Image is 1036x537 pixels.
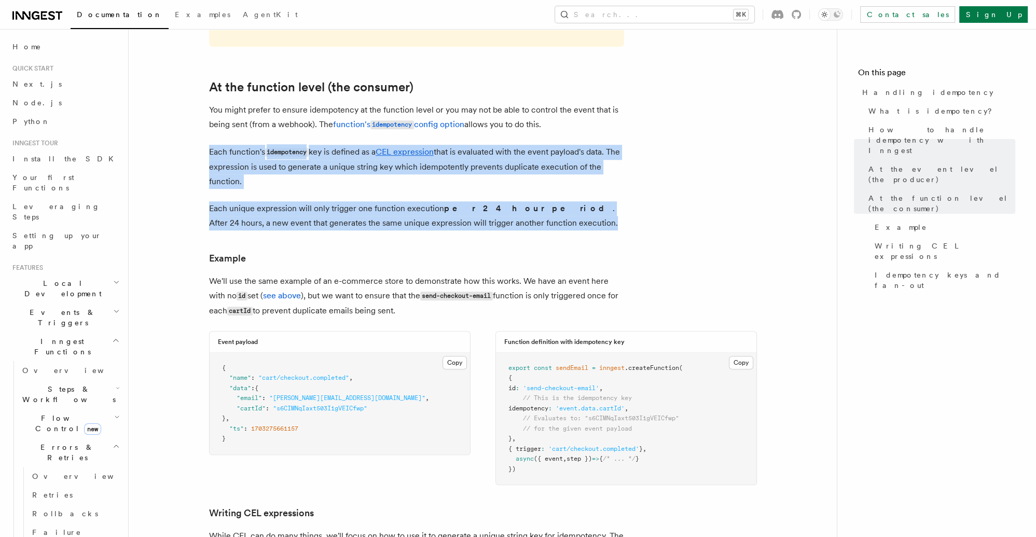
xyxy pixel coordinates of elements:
[523,415,679,422] span: // Evaluates to: "s6CIMNqIaxt503I1gVEICfwp"
[858,66,1015,83] h4: On this page
[443,356,467,369] button: Copy
[875,270,1015,291] span: Idempotency keys and fan-out
[169,3,237,28] a: Examples
[175,10,230,19] span: Examples
[516,455,534,462] span: async
[8,139,58,147] span: Inngest tour
[209,274,624,319] p: We'll use the same example of an e-commerce store to demonstrate how this works. We have an event...
[679,364,683,371] span: (
[523,425,632,432] span: // for the given event payload
[349,374,353,381] span: ,
[244,425,247,432] span: :
[534,455,563,462] span: ({ event
[862,87,993,98] span: Handling idempotency
[255,384,258,392] span: {
[18,384,116,405] span: Steps & Workflows
[8,64,53,73] span: Quick start
[871,237,1015,266] a: Writing CEL expressions
[8,197,122,226] a: Leveraging Steps
[237,405,266,412] span: "cartId"
[868,106,999,116] span: What is idempotency?
[251,374,255,381] span: :
[209,506,314,520] a: Writing CEL expressions
[508,374,512,381] span: {
[12,80,62,88] span: Next.js
[209,145,624,189] p: Each function's key is defined as a that is evaluated with the event payload's data. The expressi...
[868,164,1015,185] span: At the event level (the producer)
[18,409,122,438] button: Flow Controlnew
[32,491,73,499] span: Retries
[333,119,464,129] a: function'sidempotencyconfig option
[209,251,246,266] a: Example
[237,394,262,402] span: "email"
[425,394,429,402] span: ,
[858,83,1015,102] a: Handling idempotency
[555,6,754,23] button: Search...⌘K
[28,467,122,486] a: Overview
[226,415,229,422] span: ,
[18,380,122,409] button: Steps & Workflows
[269,394,425,402] span: "[PERSON_NAME][EMAIL_ADDRESS][DOMAIN_NAME]"
[444,203,613,213] strong: per 24 hour period
[222,415,226,422] span: }
[237,3,304,28] a: AgentKit
[868,193,1015,214] span: At the function level (the consumer)
[209,201,624,230] p: Each unique expression will only trigger one function execution . After 24 hours, a new event tha...
[18,438,122,467] button: Errors & Retries
[541,445,545,452] span: :
[8,75,122,93] a: Next.js
[420,292,493,300] code: send-checkout-email
[643,445,646,452] span: ,
[18,413,114,434] span: Flow Control
[18,442,113,463] span: Errors & Retries
[8,226,122,255] a: Setting up your app
[12,202,100,221] span: Leveraging Steps
[729,356,753,369] button: Copy
[548,445,639,452] span: 'cart/checkout.completed'
[32,472,139,480] span: Overview
[875,241,1015,261] span: Writing CEL expressions
[625,405,628,412] span: ,
[599,364,625,371] span: inngest
[12,117,50,126] span: Python
[508,445,541,452] span: { trigger
[237,292,247,300] code: id
[556,405,625,412] span: 'event.data.cartId'
[508,435,512,442] span: }
[22,366,129,375] span: Overview
[227,307,253,315] code: cartId
[625,364,679,371] span: .createFunction
[8,264,43,272] span: Features
[12,155,120,163] span: Install the SDK
[12,42,42,52] span: Home
[516,384,519,392] span: :
[567,455,592,462] span: step })
[8,149,122,168] a: Install the SDK
[273,405,367,412] span: "s6CIMNqIaxt503I1gVEICfwp"
[263,291,301,300] a: see above
[243,10,298,19] span: AgentKit
[864,120,1015,160] a: How to handle idempotency with Inngest
[218,338,258,346] h3: Event payload
[12,99,62,107] span: Node.js
[209,103,624,132] p: You might prefer to ensure idempotency at the function level or you may not be able to control th...
[8,112,122,131] a: Python
[77,10,162,19] span: Documentation
[548,405,552,412] span: :
[258,374,349,381] span: "cart/checkout.completed"
[71,3,169,29] a: Documentation
[12,231,102,250] span: Setting up your app
[18,361,122,380] a: Overview
[8,168,122,197] a: Your first Functions
[864,189,1015,218] a: At the function level (the consumer)
[504,338,625,346] h3: Function definition with idempotency key
[8,93,122,112] a: Node.js
[508,384,516,392] span: id
[556,364,588,371] span: sendEmail
[508,405,548,412] span: idempotency
[251,425,298,432] span: 1703275661157
[370,120,414,129] code: idempotency
[864,160,1015,189] a: At the event level (the producer)
[12,173,74,192] span: Your first Functions
[376,147,434,157] a: CEL expression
